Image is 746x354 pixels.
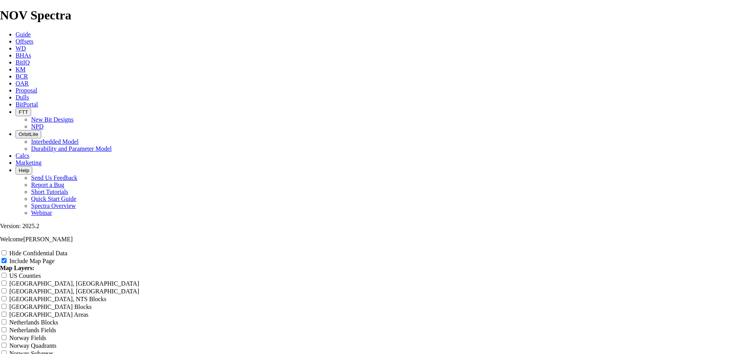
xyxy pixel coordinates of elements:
label: Include Map Page [9,258,54,264]
label: [GEOGRAPHIC_DATA], [GEOGRAPHIC_DATA] [9,280,139,287]
a: Report a Bug [31,181,64,188]
a: Send Us Feedback [31,174,77,181]
a: Quick Start Guide [31,195,76,202]
button: Help [16,166,32,174]
a: Spectra Overview [31,202,76,209]
a: BCR [16,73,28,80]
a: Calcs [16,152,30,159]
label: Norway Fields [9,335,46,341]
a: Proposal [16,87,37,94]
label: Hide Confidential Data [9,250,67,256]
label: [GEOGRAPHIC_DATA], [GEOGRAPHIC_DATA] [9,288,139,295]
a: Durability and Parameter Model [31,145,112,152]
a: WD [16,45,26,52]
label: Netherlands Blocks [9,319,58,326]
a: Guide [16,31,31,38]
span: FTT [19,109,28,115]
span: Help [19,167,29,173]
a: NPD [31,123,44,130]
label: US Counties [9,272,41,279]
a: BHAs [16,52,31,59]
label: [GEOGRAPHIC_DATA], NTS Blocks [9,296,106,302]
label: Netherlands Fields [9,327,56,333]
button: FTT [16,108,31,116]
label: [GEOGRAPHIC_DATA] Areas [9,311,89,318]
a: Short Tutorials [31,188,68,195]
a: BitPortal [16,101,38,108]
a: KM [16,66,26,73]
button: OrbitLite [16,130,41,138]
a: New Bit Designs [31,116,73,123]
label: [GEOGRAPHIC_DATA] Blocks [9,303,92,310]
a: Offsets [16,38,33,45]
a: Interbedded Model [31,138,78,145]
a: Marketing [16,159,42,166]
a: Dulls [16,94,29,101]
label: Norway Quadrants [9,342,56,349]
span: OrbitLite [19,131,38,137]
a: Webinar [31,209,52,216]
span: [PERSON_NAME] [23,236,73,242]
a: OAR [16,80,29,87]
a: BitIQ [16,59,30,66]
